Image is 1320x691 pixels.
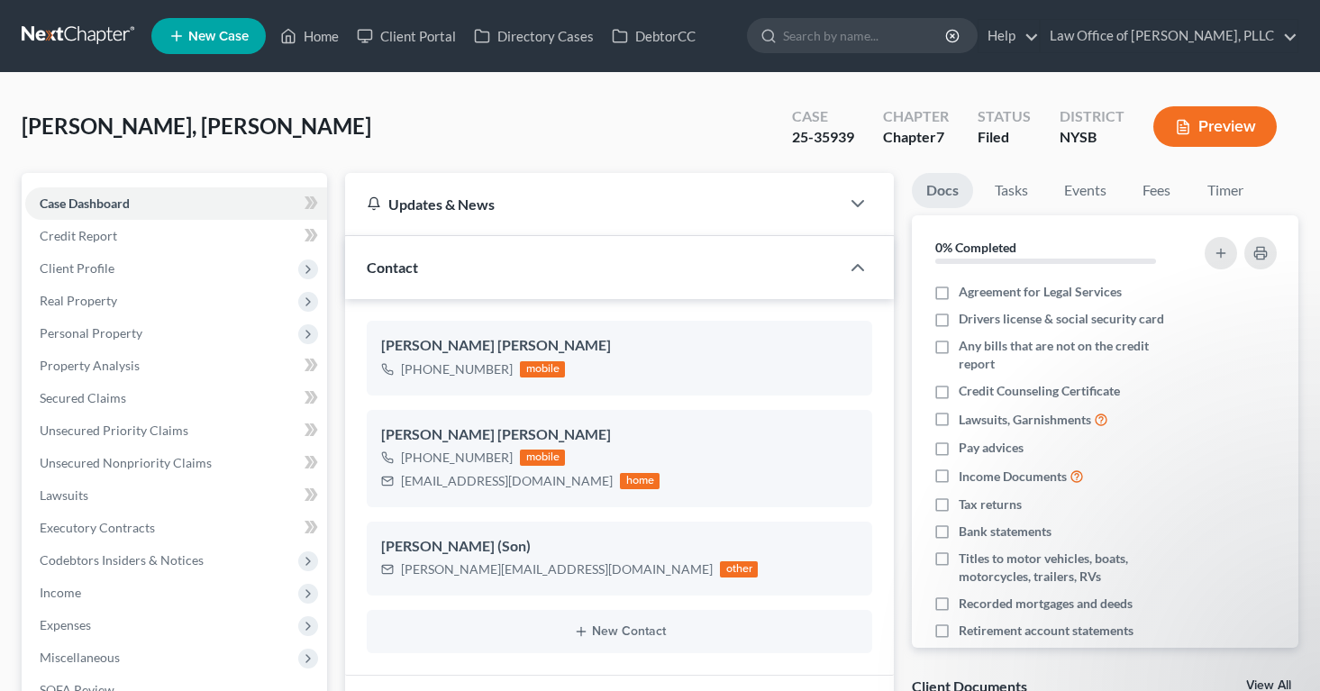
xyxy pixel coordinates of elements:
div: Case [792,106,854,127]
span: Personal Property [40,325,142,341]
div: [PHONE_NUMBER] [401,360,513,378]
div: [EMAIL_ADDRESS][DOMAIN_NAME] [401,472,613,490]
div: NYSB [1060,127,1124,148]
span: Miscellaneous [40,650,120,665]
div: Chapter [883,127,949,148]
span: Executory Contracts [40,520,155,535]
a: Property Analysis [25,350,327,382]
div: mobile [520,361,565,377]
input: Search by name... [783,19,948,52]
div: [PERSON_NAME] [PERSON_NAME] [381,335,858,357]
span: Case Dashboard [40,195,130,211]
div: 25-35939 [792,127,854,148]
span: Unsecured Nonpriority Claims [40,455,212,470]
span: Income [40,585,81,600]
a: Secured Claims [25,382,327,414]
span: Recorded mortgages and deeds [959,595,1133,613]
a: Help [979,20,1039,52]
iframe: Intercom live chat [1259,630,1302,673]
span: New Case [188,30,249,43]
a: Docs [912,173,973,208]
a: DebtorCC [603,20,705,52]
span: Lawsuits, Garnishments [959,411,1091,429]
div: home [620,473,660,489]
span: Bank statements [959,523,1051,541]
span: Retirement account statements [959,622,1133,640]
div: Updates & News [367,195,818,214]
span: Lawsuits [40,487,88,503]
div: District [1060,106,1124,127]
span: Drivers license & social security card [959,310,1164,328]
button: Preview [1153,106,1277,147]
a: Events [1050,173,1121,208]
span: Credit Counseling Certificate [959,382,1120,400]
div: [PERSON_NAME] (Son) [381,536,858,558]
div: [PHONE_NUMBER] [401,449,513,467]
a: Tasks [980,173,1042,208]
span: Income Documents [959,468,1067,486]
span: Client Profile [40,260,114,276]
div: [PERSON_NAME][EMAIL_ADDRESS][DOMAIN_NAME] [401,560,713,578]
a: Directory Cases [465,20,603,52]
a: Unsecured Priority Claims [25,414,327,447]
div: other [720,561,758,577]
a: Case Dashboard [25,187,327,220]
a: Executory Contracts [25,512,327,544]
span: Secured Claims [40,390,126,405]
span: Real Property [40,293,117,308]
span: Codebtors Insiders & Notices [40,552,204,568]
span: Agreement for Legal Services [959,283,1122,301]
a: Timer [1193,173,1258,208]
a: Unsecured Nonpriority Claims [25,447,327,479]
a: Home [271,20,348,52]
span: Any bills that are not on the credit report [959,337,1187,373]
strong: 0% Completed [935,240,1016,255]
div: Status [978,106,1031,127]
span: Property Analysis [40,358,140,373]
div: mobile [520,450,565,466]
a: Client Portal [348,20,465,52]
span: Unsecured Priority Claims [40,423,188,438]
span: Pay advices [959,439,1024,457]
span: Contact [367,259,418,276]
div: [PERSON_NAME] [PERSON_NAME] [381,424,858,446]
a: Law Office of [PERSON_NAME], PLLC [1041,20,1297,52]
div: Filed [978,127,1031,148]
a: Fees [1128,173,1186,208]
span: Tax returns [959,496,1022,514]
button: New Contact [381,624,858,639]
div: Chapter [883,106,949,127]
a: Credit Report [25,220,327,252]
span: [PERSON_NAME], [PERSON_NAME] [22,113,371,139]
span: Expenses [40,617,91,632]
span: Credit Report [40,228,117,243]
span: 7 [936,128,944,145]
span: Titles to motor vehicles, boats, motorcycles, trailers, RVs [959,550,1187,586]
a: Lawsuits [25,479,327,512]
